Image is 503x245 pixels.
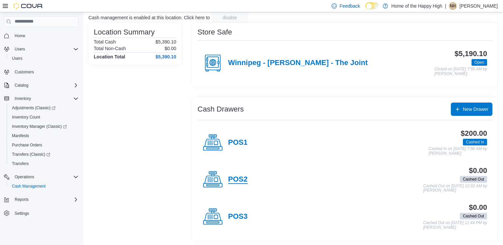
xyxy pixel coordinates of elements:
p: [PERSON_NAME] [459,2,498,10]
span: Cash Management [12,184,46,189]
h3: Location Summary [94,28,155,36]
button: Customers [1,67,81,77]
h3: Store Safe [197,28,232,36]
button: Home [1,31,81,41]
img: Cova [13,3,43,9]
span: Cashed Out [463,213,484,219]
span: Adjustments (Classic) [9,104,78,112]
button: Cash Management [7,182,81,191]
span: Cashed In [466,139,484,145]
h4: Location Total [94,54,125,59]
button: Users [7,54,81,63]
button: Purchase Orders [7,140,81,150]
span: Users [15,46,25,52]
button: Users [12,45,28,53]
h4: POS3 [228,212,248,221]
span: Feedback [339,3,360,9]
nav: Complex example [4,28,78,235]
button: Inventory Count [7,113,81,122]
span: Customers [15,69,34,75]
span: Adjustments (Classic) [12,105,56,111]
span: New Drawer [463,106,488,113]
h3: $200.00 [461,129,487,137]
span: Manifests [9,132,78,140]
span: NH [450,2,455,10]
button: Transfers [7,159,81,168]
span: Transfers [9,160,78,168]
span: Dark Mode [365,9,366,10]
span: Manifests [12,133,29,138]
p: Home of the Happy High [391,2,442,10]
p: | [445,2,446,10]
p: Cashed Out on [DATE] 12:02 AM by [PERSON_NAME] [423,184,487,193]
a: Adjustments (Classic) [7,103,81,113]
h4: $5,390.10 [156,54,176,59]
span: Catalog [15,83,28,88]
a: Inventory Manager (Classic) [7,122,81,131]
span: Users [9,54,78,62]
button: Reports [12,196,31,204]
p: Cashed In on [DATE] 7:56 AM by [PERSON_NAME] [429,147,487,156]
button: Manifests [7,131,81,140]
span: Transfers (Classic) [9,150,78,158]
button: Operations [1,172,81,182]
span: Users [12,45,78,53]
span: Cashed Out [460,176,487,183]
span: Operations [12,173,78,181]
a: Home [12,32,28,40]
span: Reports [12,196,78,204]
span: Operations [15,174,34,180]
a: Customers [12,68,37,76]
span: Home [15,33,25,39]
span: Reports [15,197,29,202]
a: Transfers (Classic) [7,150,81,159]
a: Transfers [9,160,31,168]
span: Cash Management [9,182,78,190]
span: Catalog [12,81,78,89]
span: Open [474,59,484,65]
span: Cashed In [463,139,487,145]
span: Cashed Out [463,176,484,182]
span: Inventory Manager (Classic) [9,122,78,130]
h3: $5,190.10 [454,50,487,58]
button: Users [1,44,81,54]
span: Home [12,32,78,40]
span: Inventory [12,95,78,103]
button: Catalog [12,81,31,89]
h3: Cash Drawers [197,105,244,113]
a: Users [9,54,25,62]
button: New Drawer [451,103,492,116]
a: Inventory Count [9,113,43,121]
span: Cashed Out [460,213,487,219]
span: Inventory Count [9,113,78,121]
span: Users [12,56,22,61]
p: $5,390.10 [156,39,176,44]
button: Inventory [1,94,81,103]
button: Settings [1,208,81,218]
span: Purchase Orders [9,141,78,149]
span: Settings [12,209,78,217]
button: disable [211,12,248,23]
span: Settings [15,211,29,216]
span: Inventory [15,96,31,101]
p: $0.00 [165,46,176,51]
span: Transfers [12,161,29,166]
span: Purchase Orders [12,142,42,148]
a: Transfers (Classic) [9,150,53,158]
span: Inventory Manager (Classic) [12,124,67,129]
a: Purchase Orders [9,141,45,149]
h3: $0.00 [469,204,487,211]
input: Dark Mode [365,2,379,9]
a: Inventory Manager (Classic) [9,122,69,130]
h3: $0.00 [469,167,487,175]
p: Closed on [DATE] 7:55 AM by [PERSON_NAME] [434,67,487,76]
button: Operations [12,173,37,181]
h6: Total Cash [94,39,116,44]
p: Cash management is enabled at this location. Click here to [88,15,210,20]
p: Cashed Out on [DATE] 11:44 PM by [PERSON_NAME] [423,221,487,230]
span: disable [222,14,237,21]
button: Reports [1,195,81,204]
span: Inventory Count [12,115,40,120]
a: Manifests [9,132,32,140]
h4: Winnipeg - [PERSON_NAME] - The Joint [228,59,368,67]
